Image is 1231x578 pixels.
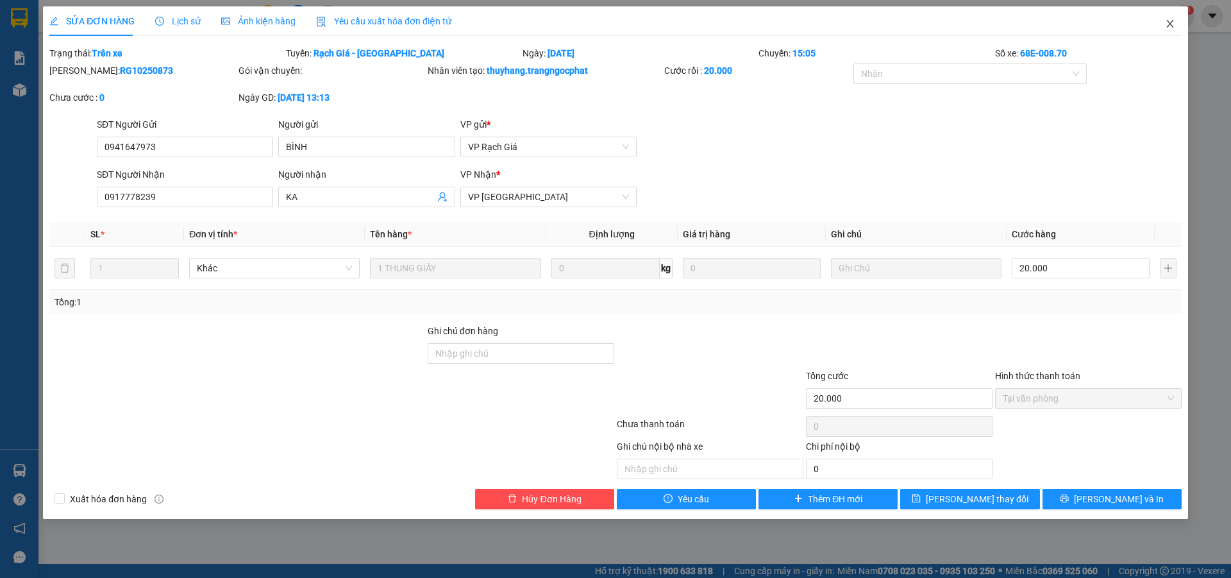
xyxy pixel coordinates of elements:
[487,65,588,76] b: thuyhang.trangngocphat
[155,16,201,26] span: Lịch sử
[5,29,120,57] span: VP [GEOGRAPHIC_DATA]
[122,43,188,57] span: VP Rạch Giá
[683,229,730,239] span: Giá trị hàng
[155,17,164,26] span: clock-circle
[548,48,574,58] b: [DATE]
[189,229,237,239] span: Đơn vị tính
[926,492,1028,506] span: [PERSON_NAME] thay đổi
[122,59,213,87] span: Địa chỉ:
[285,46,521,60] div: Tuyến:
[806,439,992,459] div: Chi phí nội bộ
[316,16,451,26] span: Yêu cầu xuất hóa đơn điện tử
[49,16,135,26] span: SỬA ĐƠN HÀNG
[428,64,662,78] div: Nhân viên tạo:
[92,48,122,58] b: Trên xe
[1012,229,1056,239] span: Cước hàng
[5,59,112,101] span: Địa chỉ:
[278,92,330,103] b: [DATE] 13:13
[831,258,1001,278] input: Ghi Chú
[48,46,285,60] div: Trạng thái:
[221,17,230,26] span: picture
[370,229,412,239] span: Tên hàng
[757,46,994,60] div: Chuyến:
[683,258,821,278] input: 0
[1060,494,1069,504] span: printer
[1152,6,1188,42] button: Close
[370,258,540,278] input: VD: Bàn, Ghế
[239,64,425,78] div: Gói vận chuyển:
[615,417,805,439] div: Chưa thanh toán
[54,295,475,309] div: Tổng: 1
[704,65,732,76] b: 20.000
[589,229,635,239] span: Định lượng
[900,489,1039,509] button: save[PERSON_NAME] thay đổi
[460,169,496,180] span: VP Nhận
[90,229,101,239] span: SL
[49,64,236,78] div: [PERSON_NAME]:
[1074,492,1164,506] span: [PERSON_NAME] và In
[617,459,803,479] input: Nhập ghi chú
[278,117,455,132] div: Người gửi
[808,492,862,506] span: Thêm ĐH mới
[437,192,448,202] span: user-add
[664,64,851,78] div: Cước rồi :
[120,65,173,76] b: RG10250873
[97,167,273,182] div: SĐT Người Nhận
[122,59,213,87] strong: 260A, [PERSON_NAME]
[794,494,803,504] span: plus
[428,326,498,336] label: Ghi chú đơn hàng
[197,259,352,278] span: Khác
[314,48,444,58] b: Rạch Giá - [GEOGRAPHIC_DATA]
[1165,19,1175,29] span: close
[468,137,629,157] span: VP Rạch Giá
[316,17,326,27] img: icon
[1043,489,1182,509] button: printer[PERSON_NAME] và In
[468,187,629,207] span: VP Hà Tiên
[278,167,455,182] div: Người nhận
[1020,48,1067,58] b: 68E-008.70
[65,492,152,506] span: Xuất hóa đơn hàng
[521,46,758,60] div: Ngày:
[428,343,614,364] input: Ghi chú đơn hàng
[1003,389,1174,408] span: Tại văn phòng
[1160,258,1177,278] button: plus
[155,495,163,504] span: info-circle
[97,117,273,132] div: SĐT Người Gửi
[49,90,236,105] div: Chưa cước :
[660,258,673,278] span: kg
[21,6,198,24] strong: NHÀ XE [PERSON_NAME]
[522,492,581,506] span: Hủy Đơn Hàng
[49,17,58,26] span: edit
[617,439,803,459] div: Ghi chú nội bộ nhà xe
[122,89,206,117] span: Điện thoại:
[806,371,848,381] span: Tổng cước
[475,489,614,509] button: deleteHủy Đơn Hàng
[221,16,296,26] span: Ảnh kiện hàng
[54,258,75,278] button: delete
[508,494,517,504] span: delete
[792,48,816,58] b: 15:05
[5,73,112,101] strong: [STREET_ADDRESS] Châu
[664,494,673,504] span: exclamation-circle
[99,92,105,103] b: 0
[994,46,1183,60] div: Số xe:
[912,494,921,504] span: save
[678,492,709,506] span: Yêu cầu
[995,371,1080,381] label: Hình thức thanh toán
[617,489,756,509] button: exclamation-circleYêu cầu
[758,489,898,509] button: plusThêm ĐH mới
[460,117,637,132] div: VP gửi
[239,90,425,105] div: Ngày GD:
[826,222,1007,247] th: Ghi chú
